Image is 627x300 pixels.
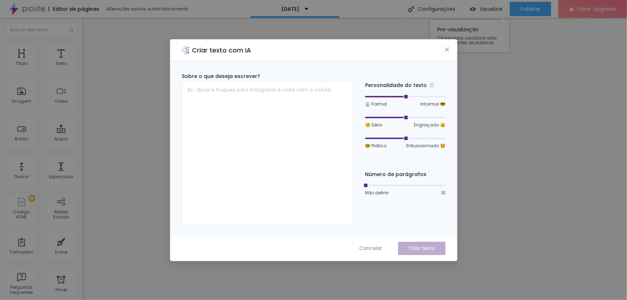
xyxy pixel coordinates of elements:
[182,73,354,80] div: Sobre o que deseja escrever?
[49,174,73,179] div: Espaçador
[10,250,33,255] div: Formulário
[359,245,382,252] span: Cancelar
[7,285,36,295] div: Perguntas frequentes
[414,122,446,128] span: Engraçado 😄
[510,2,551,16] button: Publicar
[430,20,509,52] div: Pre-visualização
[352,242,389,255] button: Cancelar
[365,81,446,89] div: Personalidade do texto
[365,101,387,107] span: 👔 Formal
[437,36,502,45] span: Clique para visualizar esta página antes de publicar.
[365,190,389,196] span: Não definir
[83,18,627,300] iframe: Editor
[47,209,75,220] div: Redes Sociais
[49,6,99,11] div: Editor de páginas
[14,174,29,179] div: Divisor
[420,101,446,107] span: Informal 😎
[444,47,450,52] span: close
[463,2,510,16] button: Visualizar
[69,28,73,32] img: Icone
[55,250,68,255] div: Ícone
[406,143,446,149] span: Entusiasmado 🤩
[281,6,299,11] p: [DATE]
[408,6,414,12] img: Icone
[5,23,77,36] input: Buscar elemento
[470,6,476,12] img: view-1.svg
[55,99,68,104] div: Vídeo
[55,137,68,142] div: Mapa
[15,61,28,66] div: Título
[365,122,382,128] span: 🧐 Sério
[365,171,446,178] div: Número de parágrafos
[15,137,28,142] div: Botão
[480,6,503,12] span: Visualizar
[7,209,36,220] div: Código HTML
[443,46,451,53] button: Close
[521,6,540,12] span: Publicar
[365,143,387,149] span: 🤓 Prático
[577,6,616,12] span: Fazer Upgrade
[398,242,446,255] button: Criar texto
[55,61,67,66] div: Texto
[106,7,189,11] div: Alterações salvas automaticamente
[12,99,31,104] div: Imagem
[441,190,446,196] span: 10
[55,287,67,292] div: Timer
[192,45,251,55] h2: Criar texto com IA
